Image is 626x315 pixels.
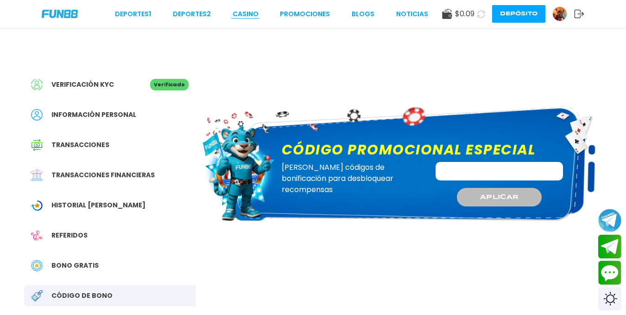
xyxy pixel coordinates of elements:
img: Personal [31,109,43,121]
a: Verificación KYCVerificado [24,74,196,95]
span: Historial [PERSON_NAME] [51,200,145,210]
a: Promociones [280,9,330,19]
span: Transacciones [51,140,109,150]
button: Join telegram channel [598,208,621,232]
a: Avatar [552,6,574,21]
span: Bono Gratis [51,261,99,270]
a: Deportes2 [173,9,211,19]
button: Join telegram [598,235,621,259]
a: BLOGS [352,9,374,19]
a: Transaction HistoryTransacciones [24,135,196,155]
span: Transacciones financieras [51,170,155,180]
img: Financial Transaction [31,169,43,181]
img: Wagering Transaction [31,199,43,211]
button: APLICAR [457,188,542,206]
span: Código de bono [51,291,113,301]
label: Código promocional especial [276,139,570,160]
a: ReferralReferidos [24,225,196,246]
img: Avatar [553,7,567,21]
a: Redeem BonusCódigo de bono [24,285,196,306]
a: PersonalInformación personal [24,104,196,125]
a: Deportes1 [115,9,151,19]
img: Free Bonus [31,260,43,271]
img: Transaction History [31,139,43,151]
img: Referral [31,230,43,241]
div: Switch theme [598,287,621,310]
img: Company Logo [42,10,78,18]
span: Verificación KYC [51,80,114,90]
span: Referidos [51,231,88,240]
a: Financial TransactionTransacciones financieras [24,165,196,186]
img: Redeem Bonus [31,290,43,302]
span: $ 0.09 [455,8,474,19]
p: Verificado [150,79,189,90]
a: Free BonusBono Gratis [24,255,196,276]
button: Contact customer service [598,261,621,285]
p: [PERSON_NAME] códigos de bonificación para desbloquear recompensas [276,162,429,199]
a: NOTICIAS [396,9,428,19]
button: Depósito [492,5,545,23]
span: APLICAR [480,193,519,202]
span: Información personal [51,110,136,120]
a: CASINO [233,9,259,19]
a: Wagering TransactionHistorial [PERSON_NAME] [24,195,196,216]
